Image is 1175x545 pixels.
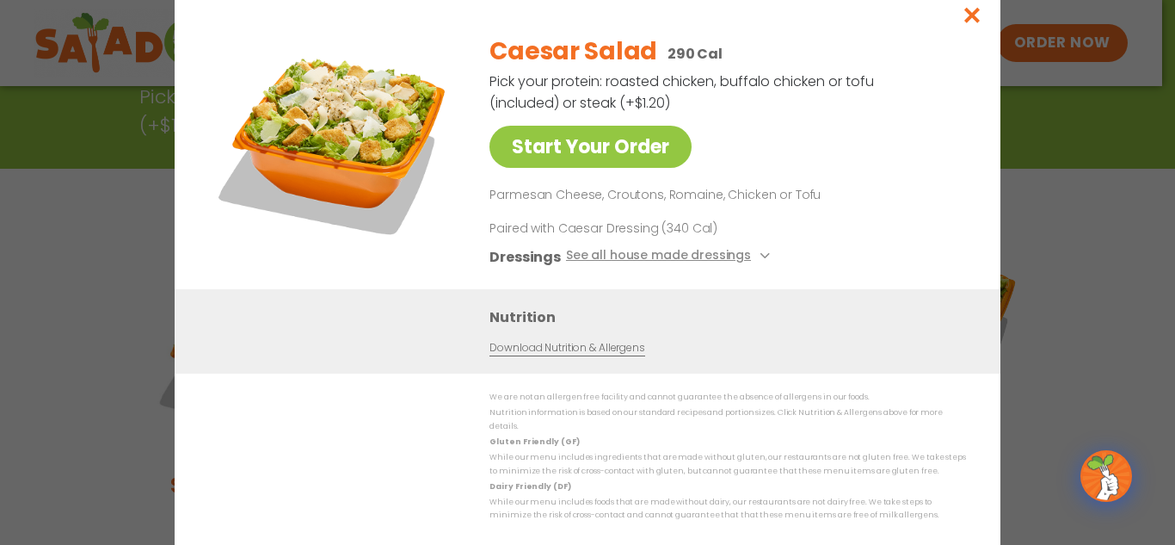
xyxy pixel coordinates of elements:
p: Pick your protein: roasted chicken, buffalo chicken or tofu (included) or steak (+$1.20) [489,71,877,114]
p: 290 Cal [667,43,723,65]
h2: Caesar Salad [489,34,657,70]
h3: Dressings [489,245,561,267]
p: While our menu includes ingredients that are made without gluten, our restaurants are not gluten ... [489,451,966,478]
img: Featured product photo for Caesar Salad [213,21,454,262]
p: Nutrition information is based on our standard recipes and portion sizes. Click Nutrition & Aller... [489,406,966,433]
button: See all house made dressings [566,245,775,267]
a: Download Nutrition & Allergens [489,339,644,356]
a: Start Your Order [489,126,692,168]
strong: Dairy Friendly (DF) [489,480,570,491]
p: Parmesan Cheese, Croutons, Romaine, Chicken or Tofu [489,185,959,206]
p: While our menu includes foods that are made without dairy, our restaurants are not dairy free. We... [489,496,966,523]
img: wpChatIcon [1082,452,1130,500]
strong: Gluten Friendly (GF) [489,437,579,447]
p: Paired with Caesar Dressing (340 Cal) [489,219,808,237]
p: We are not an allergen free facility and cannot guarantee the absence of allergens in our foods. [489,391,966,404]
h3: Nutrition [489,306,975,327]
